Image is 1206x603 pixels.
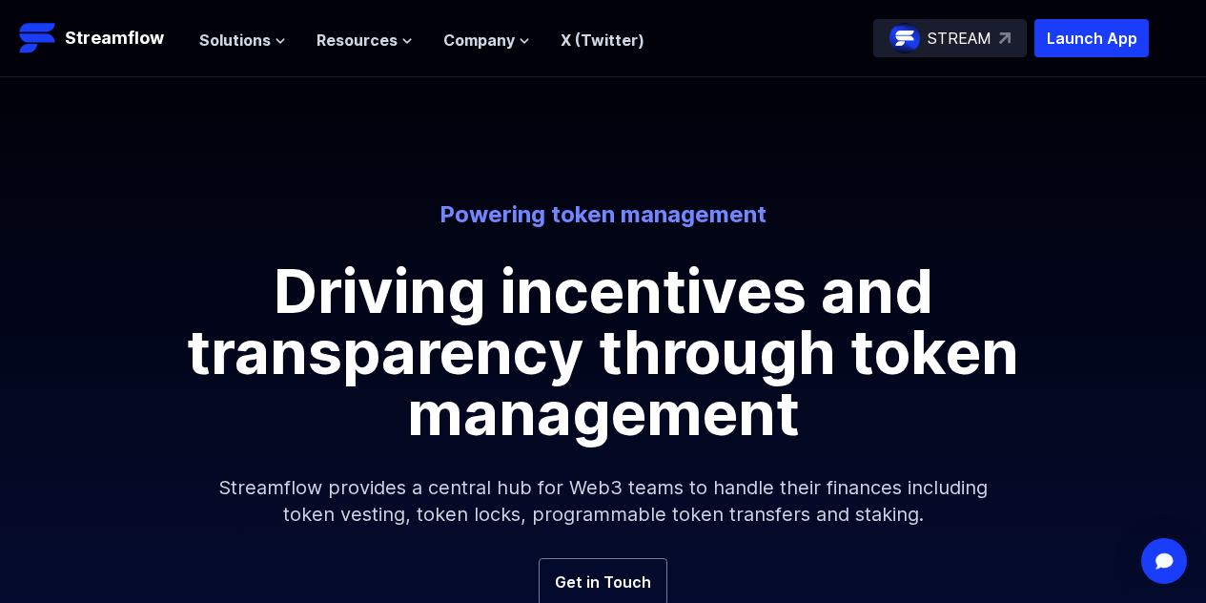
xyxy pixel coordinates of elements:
[443,29,515,52] span: Company
[873,19,1027,57] a: STREAM
[199,29,286,52] button: Solutions
[1034,19,1149,57] button: Launch App
[928,27,991,50] p: STREAM
[317,29,398,52] span: Resources
[65,25,164,52] p: Streamflow
[889,23,920,53] img: streamflow-logo-circle.png
[561,31,644,50] a: X (Twitter)
[194,444,1013,558] p: Streamflow provides a central hub for Web3 teams to handle their finances including token vesting...
[999,32,1011,44] img: top-right-arrow.svg
[75,199,1132,230] p: Powering token management
[19,19,180,57] a: Streamflow
[19,19,57,57] img: Streamflow Logo
[199,29,271,52] span: Solutions
[443,29,530,52] button: Company
[174,260,1032,444] h1: Driving incentives and transparency through token management
[317,29,413,52] button: Resources
[1141,538,1187,584] div: Open Intercom Messenger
